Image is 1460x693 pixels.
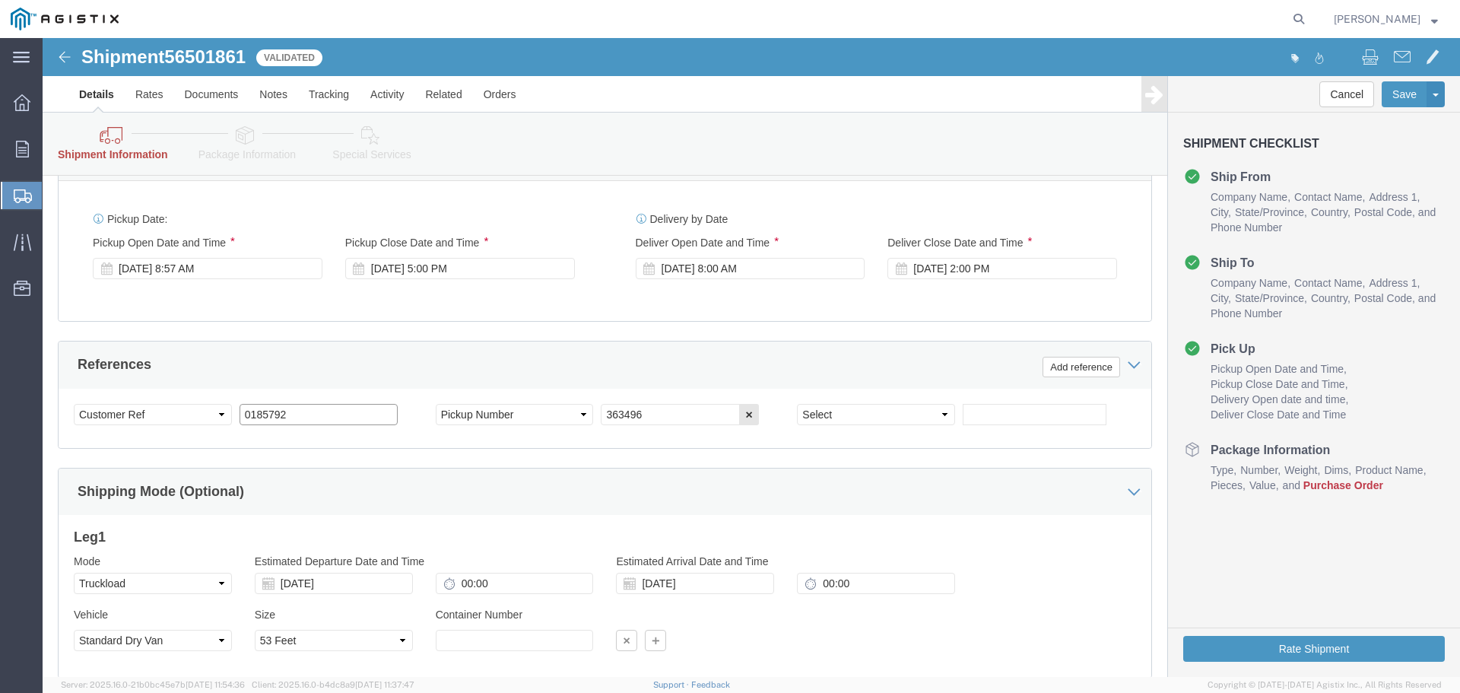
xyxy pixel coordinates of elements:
span: Server: 2025.16.0-21b0bc45e7b [61,680,245,689]
iframe: FS Legacy Container [43,38,1460,677]
span: [DATE] 11:54:36 [186,680,245,689]
button: [PERSON_NAME] [1333,10,1439,28]
a: Feedback [691,680,730,689]
img: logo [11,8,119,30]
span: Copyright © [DATE]-[DATE] Agistix Inc., All Rights Reserved [1208,679,1442,691]
a: Support [653,680,691,689]
span: Luke Chesniak [1334,11,1420,27]
span: [DATE] 11:37:47 [355,680,414,689]
span: Client: 2025.16.0-b4dc8a9 [252,680,414,689]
